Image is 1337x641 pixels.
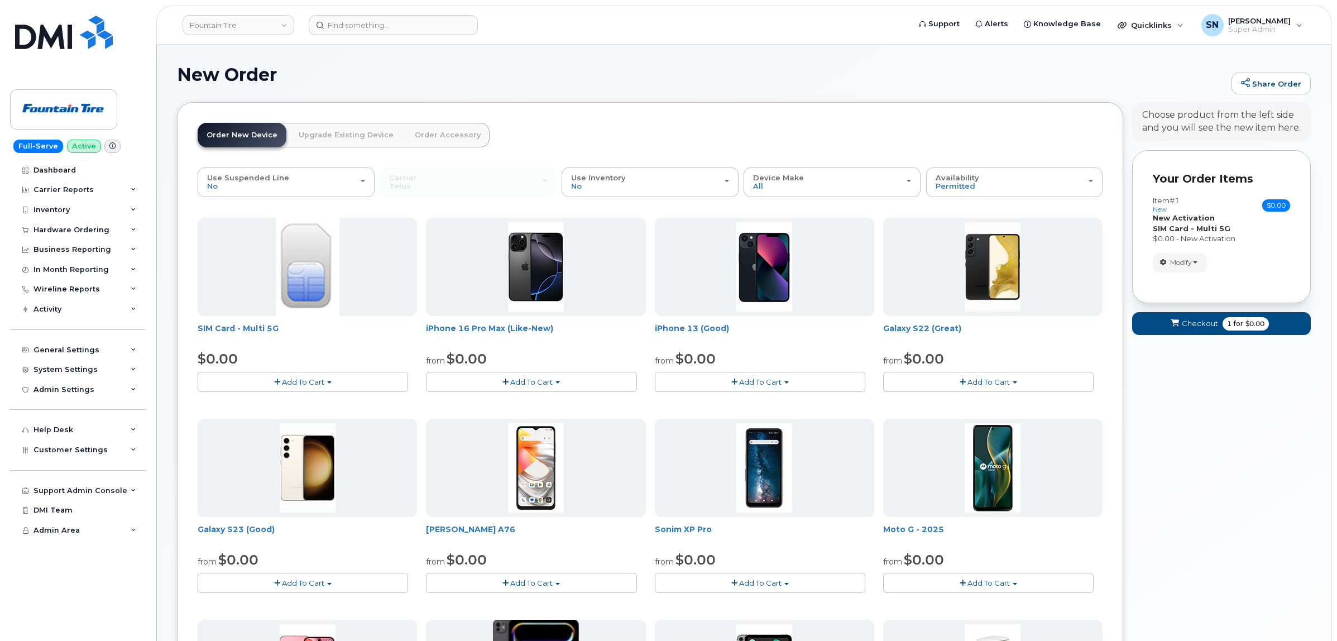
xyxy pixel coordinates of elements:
[739,578,782,587] span: Add To Cart
[282,377,324,386] span: Add To Cart
[655,524,712,534] a: Sonim XP Pro
[1153,205,1167,213] small: new
[675,351,716,367] span: $0.00
[655,372,865,391] button: Add To Cart
[904,351,944,367] span: $0.00
[883,356,902,366] small: from
[883,323,961,333] a: Galaxy S22 (Great)
[276,218,339,316] img: 00D627D4-43E9-49B7-A367-2C99342E128C.jpg
[562,168,739,197] button: Use Inventory No
[655,557,674,567] small: from
[1227,319,1231,329] span: 1
[198,557,217,567] small: from
[1153,213,1215,222] strong: New Activation
[965,222,1020,312] img: LSSGS22128BK.jpg
[571,173,626,182] span: Use Inventory
[753,173,804,182] span: Device Make
[736,222,792,312] img: LAIP13128BK.jpg
[883,323,1103,345] div: Galaxy S22 (Great)
[1170,196,1180,205] span: #1
[426,557,445,567] small: from
[675,552,716,568] span: $0.00
[1153,197,1180,213] h3: Item
[1153,171,1290,187] p: Your Order Items
[1245,319,1264,329] span: $0.00
[510,578,553,587] span: Add To Cart
[1153,224,1230,233] strong: SIM Card - Multi 5G
[426,372,636,391] button: Add To Cart
[198,524,417,546] div: Galaxy S23 (Good)
[1132,312,1311,335] button: Checkout 1 for $0.00
[426,524,515,534] a: [PERSON_NAME] A76
[655,573,865,592] button: Add To Cart
[508,222,564,312] img: LAIP16PM256BK.jpg
[1142,109,1301,135] div: Choose product from the left side and you will see the new item here.
[198,573,408,592] button: Add To Cart
[426,356,445,366] small: from
[207,173,289,182] span: Use Suspended Line
[883,524,944,534] a: Moto G - 2025
[198,168,375,197] button: Use Suspended Line No
[510,377,553,386] span: Add To Cart
[739,377,782,386] span: Add To Cart
[655,323,729,333] a: iPhone 13 (Good)
[965,423,1020,513] img: MOG2025GY.jpg
[967,578,1010,587] span: Add To Cart
[744,168,921,197] button: Device Make All
[198,123,286,147] a: Order New Device
[883,573,1094,592] button: Add To Cart
[936,173,979,182] span: Availability
[883,372,1094,391] button: Add To Cart
[198,524,275,534] a: Galaxy S23 (Good)
[904,552,944,568] span: $0.00
[198,351,238,367] span: $0.00
[1288,592,1329,633] iframe: Messenger Launcher
[1262,199,1290,212] span: $0.00
[883,557,902,567] small: from
[426,323,645,345] div: iPhone 16 Pro Max (Like-New)
[1231,73,1311,95] a: Share Order
[1153,233,1290,244] div: $0.00 - New Activation
[936,181,975,190] span: Permitted
[655,356,674,366] small: from
[218,552,258,568] span: $0.00
[290,123,402,147] a: Upgrade Existing Device
[198,323,279,333] a: SIM Card - Multi 5G
[1153,253,1207,272] button: Modify
[282,578,324,587] span: Add To Cart
[426,573,636,592] button: Add To Cart
[447,552,487,568] span: $0.00
[1170,257,1192,267] span: Modify
[655,323,874,345] div: iPhone 13 (Good)
[406,123,490,147] a: Order Accessory
[447,351,487,367] span: $0.00
[883,524,1103,546] div: Moto G - 2025
[571,181,582,190] span: No
[1182,318,1218,329] span: Checkout
[926,168,1103,197] button: Availability Permitted
[753,181,763,190] span: All
[177,65,1226,84] h1: New Order
[736,423,792,513] img: SMXPPRO256BK.jpg
[967,377,1010,386] span: Add To Cart
[508,423,564,513] img: NUA76BK.jpg
[207,181,218,190] span: No
[655,524,874,546] div: Sonim XP Pro
[1231,319,1245,329] span: for
[198,323,417,345] div: SIM Card - Multi 5G
[280,423,336,513] img: LSSGS23128WH.jpg
[198,372,408,391] button: Add To Cart
[426,323,553,333] a: iPhone 16 Pro Max (Like-New)
[426,524,645,546] div: Nubia A76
